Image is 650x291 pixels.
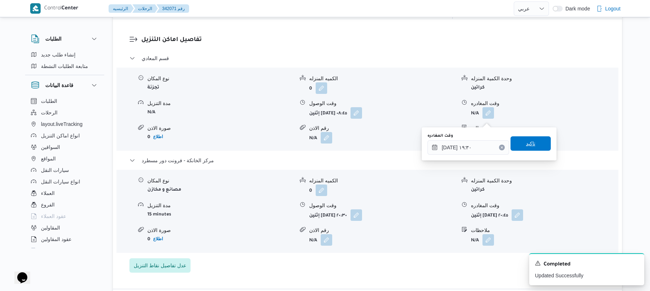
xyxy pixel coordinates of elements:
button: إنشاء طلب جديد [28,49,101,60]
button: متابعة الطلبات النشطة [28,60,101,72]
button: الرحلات [132,4,158,13]
button: الفروع [28,199,101,210]
b: كراتين [471,187,485,192]
span: الرحلات [41,108,58,117]
div: قسم المعادي [116,68,618,151]
div: رقم الاذن [309,227,456,234]
img: X8yXhbKr1z7QwAAAABJRU5ErkJggg== [30,3,41,14]
b: 0 [309,188,312,194]
b: إثنين [DATE] ٢٠:٣٠ [309,213,347,218]
span: المواقع [41,154,56,163]
div: نوع المكان [147,177,294,185]
div: مدة التنزيل [147,202,294,209]
div: نوع المكان [147,75,294,82]
div: الكميه المنزله [309,177,456,185]
button: عدل تفاصيل نقاط التنزيل [129,258,191,273]
div: وحدة الكمية المنزله [471,75,618,82]
b: 0 [309,86,312,91]
iframe: chat widget [7,262,30,284]
input: Press the down key to open a popover containing a calendar. [427,140,509,155]
div: وقت الوصول [309,100,456,107]
div: وحدة الكمية المنزله [471,177,618,185]
div: قاعدة البيانات [25,95,104,251]
h3: قاعدة البيانات [45,81,73,90]
span: Logout [605,4,621,13]
span: متابعة الطلبات النشطة [41,62,88,71]
b: N/A [309,238,317,243]
b: كراتين [471,85,485,90]
b: اطلاع [153,236,163,241]
b: N/A [471,111,479,116]
span: إنشاء طلب جديد [41,50,75,59]
button: السواقين [28,141,101,153]
b: مصانع و مخازن [147,187,181,192]
button: Clear input [499,145,505,150]
b: إثنين [DATE] ٠٨:٤٥ [309,111,347,116]
span: انواع سيارات النقل [41,177,80,186]
div: Notification [535,260,638,269]
span: عقود العملاء [41,212,66,220]
span: العملاء [41,189,55,197]
b: N/A [147,110,155,115]
button: الطلبات [31,35,99,43]
button: الرحلات [28,107,101,118]
p: Updated Successfully [535,272,638,279]
span: قسم المعادي [142,54,169,63]
b: تجزئة [147,85,159,90]
span: المقاولين [41,223,60,232]
button: layout.liveTracking [28,118,101,130]
div: وقت المغادره [471,202,618,209]
b: 15 minutes [147,212,171,217]
span: سيارات النقل [41,166,69,174]
button: قاعدة البيانات [31,81,99,90]
div: الطلبات [25,49,104,75]
span: Completed [544,260,571,269]
div: مدة التنزيل [147,100,294,107]
div: الكميه المنزله [309,75,456,82]
b: إثنين [DATE] ٢٠:٤٥ [471,213,508,218]
h3: تفاصيل اماكن التنزيل [141,35,606,45]
button: اجهزة التليفون [28,245,101,256]
span: اجهزة التليفون [41,246,71,255]
button: قسم المعادي [129,54,606,63]
span: عدل تفاصيل نقاط التنزيل [134,261,186,270]
span: عقود المقاولين [41,235,72,244]
span: الفروع [41,200,55,209]
b: Center [61,6,78,12]
button: المقاولين [28,222,101,233]
button: عقود العملاء [28,210,101,222]
button: الرئيسيه [109,4,134,13]
div: ملاحظات [471,227,618,234]
button: تاكيد [511,136,551,151]
div: وقت المغادره [471,100,618,107]
div: ملاحظات [471,124,618,132]
button: مركز الخانكة - فرونت دور مسطرد [129,156,606,165]
b: اطلاع [153,134,163,139]
b: N/A [471,238,479,243]
button: انواع اماكن التنزيل [28,130,101,141]
div: رقم الاذن [309,124,456,132]
button: الطلبات [28,95,101,107]
button: Logout [594,1,623,16]
span: الطلبات [41,97,57,105]
button: سيارات النقل [28,164,101,176]
span: Dark mode [563,6,590,12]
b: 0 [147,237,150,242]
span: تاكيد [526,139,535,148]
button: 342071 رقم [156,4,189,13]
span: مركز الخانكة - فرونت دور مسطرد [142,156,214,165]
h3: الطلبات [45,35,61,43]
button: انواع سيارات النقل [28,176,101,187]
button: عقود المقاولين [28,233,101,245]
div: وقت الوصول [309,202,456,209]
button: اطلاع [150,132,166,141]
label: وقت المغادره [427,133,453,139]
b: 0 [147,135,150,140]
span: السواقين [41,143,60,151]
button: المواقع [28,153,101,164]
button: اطلاع [150,235,166,243]
span: انواع اماكن التنزيل [41,131,80,140]
div: صورة الاذن [147,124,294,132]
span: layout.liveTracking [41,120,82,128]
